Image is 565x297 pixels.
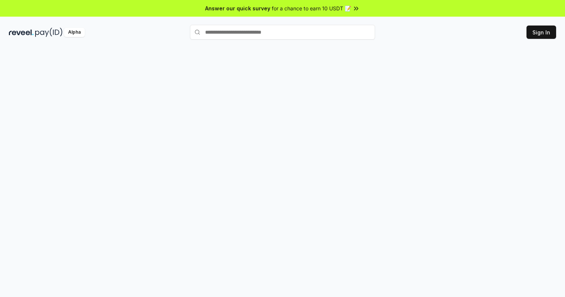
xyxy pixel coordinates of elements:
img: pay_id [35,28,63,37]
button: Sign In [526,26,556,39]
span: Answer our quick survey [205,4,270,12]
span: for a chance to earn 10 USDT 📝 [272,4,351,12]
img: reveel_dark [9,28,34,37]
div: Alpha [64,28,85,37]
